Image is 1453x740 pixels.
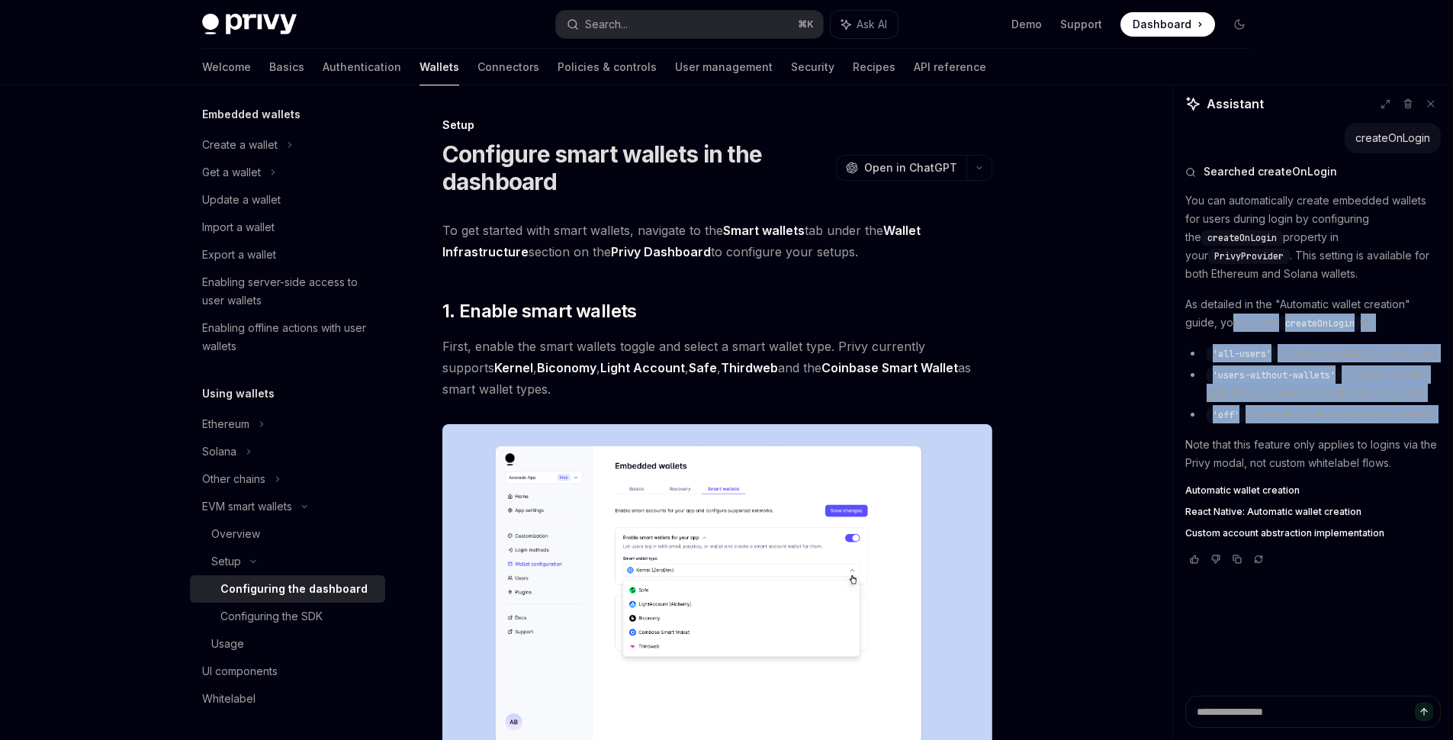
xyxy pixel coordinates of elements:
span: 'all-users' [1213,348,1271,360]
a: User management [675,49,773,85]
p: As detailed in the "Automatic wallet creation" guide, you can set to: [1185,295,1441,332]
a: Security [791,49,834,85]
button: Searched createOnLogin [1185,164,1441,179]
a: Connectors [477,49,539,85]
strong: Smart wallets [723,223,805,238]
span: React Native: Automatic wallet creation [1185,506,1361,518]
button: Send message [1415,703,1433,721]
a: Light Account [600,360,685,376]
a: Basics [269,49,304,85]
div: Overview [211,525,260,543]
div: EVM smart wallets [202,497,292,516]
button: Ask AI [831,11,898,38]
span: Automatic wallet creation [1185,484,1300,497]
a: Custom account abstraction implementation [1185,527,1441,539]
div: Export a wallet [202,246,276,264]
li: : Creates a wallet for every user. [1185,344,1441,362]
li: : Creates a wallet only for users who don't already have one. [1185,365,1441,402]
button: Toggle dark mode [1227,12,1252,37]
a: UI components [190,658,385,685]
span: Searched createOnLogin [1204,164,1337,179]
h5: Embedded wallets [202,105,301,124]
a: Support [1060,17,1102,32]
div: Import a wallet [202,218,275,236]
div: Setup [442,117,992,133]
div: createOnLogin [1355,130,1430,146]
a: Import a wallet [190,214,385,241]
span: To get started with smart wallets, navigate to the tab under the section on the to configure your... [442,220,992,262]
div: Setup [211,552,241,571]
h1: Configure smart wallets in the dashboard [442,140,830,195]
a: Update a wallet [190,186,385,214]
a: React Native: Automatic wallet creation [1185,506,1441,518]
span: 'users-without-wallets' [1213,369,1336,381]
a: Welcome [202,49,251,85]
span: PrivyProvider [1214,250,1284,262]
span: Custom account abstraction implementation [1185,527,1384,539]
div: UI components [202,662,278,680]
button: Search...⌘K [556,11,823,38]
div: Ethereum [202,415,249,433]
p: Note that this feature only applies to logins via the Privy modal, not custom whitelabel flows. [1185,436,1441,472]
div: Get a wallet [202,163,261,182]
a: Usage [190,630,385,658]
li: : (Default) Disables automatic creation. [1185,405,1441,423]
span: 'off' [1213,409,1239,421]
a: Enabling offline actions with user wallets [190,314,385,360]
div: Enabling offline actions with user wallets [202,319,376,356]
span: createOnLogin [1285,317,1355,330]
h5: Using wallets [202,384,275,403]
a: Safe [689,360,717,376]
div: Whitelabel [202,690,256,708]
a: Policies & controls [558,49,657,85]
a: Automatic wallet creation [1185,484,1441,497]
div: Enabling server-side access to user wallets [202,273,376,310]
a: Configuring the SDK [190,603,385,630]
div: Solana [202,442,236,461]
img: dark logo [202,14,297,35]
span: 1. Enable smart wallets [442,299,637,323]
div: Create a wallet [202,136,278,154]
a: Whitelabel [190,685,385,713]
a: Recipes [853,49,895,85]
div: Update a wallet [202,191,281,209]
p: You can automatically create embedded wallets for users during login by configuring the property ... [1185,191,1441,283]
a: Coinbase Smart Wallet [821,360,958,376]
div: Configuring the SDK [220,607,323,626]
span: Open in ChatGPT [864,160,957,175]
a: Export a wallet [190,241,385,269]
a: Authentication [323,49,401,85]
a: Biconomy [537,360,596,376]
a: Enabling server-side access to user wallets [190,269,385,314]
a: Smart wallets [723,223,805,239]
a: Dashboard [1120,12,1215,37]
div: Configuring the dashboard [220,580,368,598]
a: Kernel [494,360,533,376]
a: Overview [190,520,385,548]
a: Thirdweb [721,360,778,376]
button: Open in ChatGPT [836,155,966,181]
span: ⌘ K [798,18,814,31]
span: Assistant [1207,95,1264,113]
a: Demo [1011,17,1042,32]
span: Dashboard [1133,17,1191,32]
div: Other chains [202,470,265,488]
div: Search... [585,15,628,34]
span: createOnLogin [1207,232,1277,244]
a: Wallets [420,49,459,85]
a: Configuring the dashboard [190,575,385,603]
div: Usage [211,635,244,653]
span: First, enable the smart wallets toggle and select a smart wallet type. Privy currently supports ,... [442,336,992,400]
a: API reference [914,49,986,85]
span: Ask AI [857,17,887,32]
a: Privy Dashboard [611,244,711,260]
